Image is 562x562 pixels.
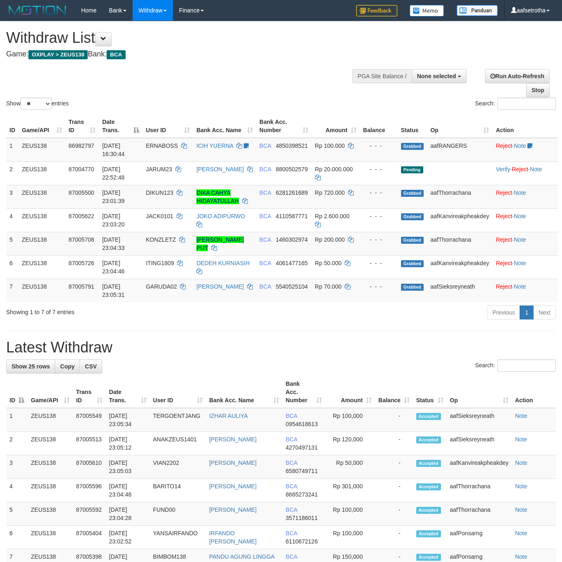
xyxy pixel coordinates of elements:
td: - [375,408,413,432]
th: Op: activate to sort column ascending [447,376,512,408]
a: JOKO ADIPURWO [196,213,245,219]
div: Showing 1 to 7 of 7 entries [6,305,228,316]
span: [DATE] 16:30:44 [102,142,125,157]
span: Accepted [416,507,441,514]
a: ICIH YUERNA [196,142,233,149]
span: 87005726 [69,260,94,266]
span: KONZLETZ [146,236,176,243]
td: Rp 120,000 [325,432,375,455]
th: Game/API: activate to sort column ascending [19,114,65,138]
th: User ID: activate to sort column ascending [142,114,193,138]
div: - - - [363,259,394,267]
span: Grabbed [401,237,424,244]
a: Previous [487,305,520,319]
td: aafSieksreyneath [447,432,512,455]
th: Op: activate to sort column ascending [427,114,492,138]
span: Rp 200.000 [315,236,345,243]
span: [DATE] 23:04:46 [102,260,125,275]
td: · [492,208,558,232]
span: BCA [286,436,297,443]
span: BCA [259,213,271,219]
td: aafKanvireakpheakdey [447,455,512,479]
span: OXPLAY > ZEUS138 [28,50,88,59]
td: 5 [6,502,28,526]
td: - [375,526,413,549]
td: VIAN2202 [150,455,206,479]
th: Date Trans.: activate to sort column descending [99,114,142,138]
th: Amount: activate to sort column ascending [325,376,375,408]
td: aafPonsarng [447,526,512,549]
td: 2 [6,432,28,455]
td: · [492,255,558,279]
th: Trans ID: activate to sort column ascending [65,114,99,138]
span: BCA [286,483,297,490]
span: Accepted [416,413,441,420]
td: 87005404 [73,526,106,549]
a: Note [515,483,527,490]
td: 2 [6,161,19,185]
span: 87005791 [69,283,94,290]
a: Reject [496,283,512,290]
span: Rp 2.600.000 [315,213,350,219]
span: Copy 6580749711 to clipboard [286,468,318,474]
div: - - - [363,212,394,220]
span: Copy 4110587771 to clipboard [276,213,308,219]
td: Rp 100,000 [325,502,375,526]
a: [PERSON_NAME] [209,436,257,443]
td: · [492,185,558,208]
a: Next [533,305,556,319]
a: Note [515,553,527,560]
a: Verify [496,166,510,173]
td: aafSieksreyneath [427,279,492,302]
td: ZEUS138 [28,432,73,455]
td: 87005549 [73,408,106,432]
span: BCA [259,189,271,196]
h4: Game: Bank: [6,50,366,58]
td: · [492,279,558,302]
span: GARUDA02 [146,283,177,290]
span: Grabbed [401,143,424,150]
span: BCA [286,553,297,560]
td: FUND00 [150,502,206,526]
a: Note [515,530,527,536]
span: Copy [60,363,75,370]
a: Reject [496,213,512,219]
a: Note [514,236,526,243]
span: BCA [259,142,271,149]
td: 1 [6,408,28,432]
a: IRFANDO [PERSON_NAME] [209,530,257,545]
td: ANAKZEUS1401 [150,432,206,455]
a: Note [514,189,526,196]
td: · · [492,161,558,185]
td: · [492,232,558,255]
span: CSV [85,363,97,370]
td: - [375,479,413,502]
span: Accepted [416,436,441,443]
a: Reject [512,166,528,173]
span: Grabbed [401,213,424,220]
td: 7 [6,279,19,302]
td: 3 [6,185,19,208]
a: Reject [496,142,512,149]
a: Reject [496,260,512,266]
a: [PERSON_NAME] [209,459,257,466]
th: Status: activate to sort column ascending [413,376,447,408]
span: Accepted [416,554,441,561]
a: DEDEH KURNIASIH [196,260,250,266]
td: ZEUS138 [28,408,73,432]
a: Note [514,213,526,219]
div: - - - [363,236,394,244]
a: Reject [496,189,512,196]
td: 1 [6,138,19,162]
td: ZEUS138 [28,526,73,549]
td: Rp 50,000 [325,455,375,479]
span: DIKUN123 [146,189,173,196]
td: aafSieksreyneath [447,408,512,432]
span: ERNABOSS [146,142,178,149]
td: ZEUS138 [19,232,65,255]
th: Action [492,114,558,138]
img: panduan.png [457,5,498,16]
td: Rp 301,000 [325,479,375,502]
a: Note [514,283,526,290]
a: IZHAR AULIYA [209,413,248,419]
